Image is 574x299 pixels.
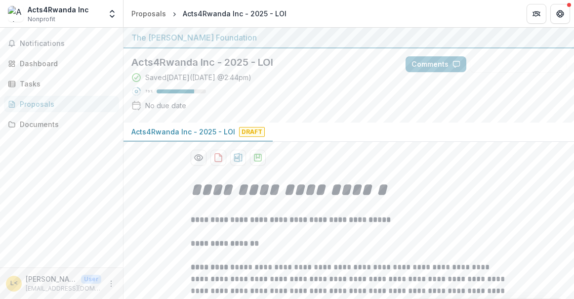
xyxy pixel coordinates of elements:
[527,4,546,24] button: Partners
[105,4,119,24] button: Open entity switcher
[250,150,266,166] button: download-proposal
[20,119,111,129] div: Documents
[145,72,251,83] div: Saved [DATE] ( [DATE] @ 2:44pm )
[183,8,287,19] div: Acts4Rwanda Inc - 2025 - LOI
[20,99,111,109] div: Proposals
[20,58,111,69] div: Dashboard
[239,127,265,137] span: Draft
[105,278,117,290] button: More
[26,274,77,284] p: [PERSON_NAME] <[EMAIL_ADDRESS][DOMAIN_NAME]>
[131,32,566,43] div: The [PERSON_NAME] Foundation
[4,96,119,112] a: Proposals
[20,40,115,48] span: Notifications
[127,6,290,21] nav: breadcrumb
[4,36,119,51] button: Notifications
[131,127,235,137] p: Acts4Rwanda Inc - 2025 - LOI
[230,150,246,166] button: download-proposal
[8,6,24,22] img: Acts4Rwanda Inc
[210,150,226,166] button: download-proposal
[4,116,119,132] a: Documents
[10,280,18,287] div: Lily Scarlett <lily@acts4rwanda.org>
[131,56,390,68] h2: Acts4Rwanda Inc - 2025 - LOI
[20,79,111,89] div: Tasks
[4,76,119,92] a: Tasks
[81,275,101,284] p: User
[28,4,89,15] div: Acts4Rwanda Inc
[131,8,166,19] div: Proposals
[4,55,119,72] a: Dashboard
[470,56,566,72] button: Answer Suggestions
[145,100,186,111] div: No due date
[145,88,153,95] p: 76 %
[406,56,466,72] button: Comments
[191,150,206,166] button: Preview 14192ead-01ef-4982-b40f-9e99dba6e248-0.pdf
[28,15,55,24] span: Nonprofit
[26,284,101,293] p: [EMAIL_ADDRESS][DOMAIN_NAME]
[127,6,170,21] a: Proposals
[550,4,570,24] button: Get Help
